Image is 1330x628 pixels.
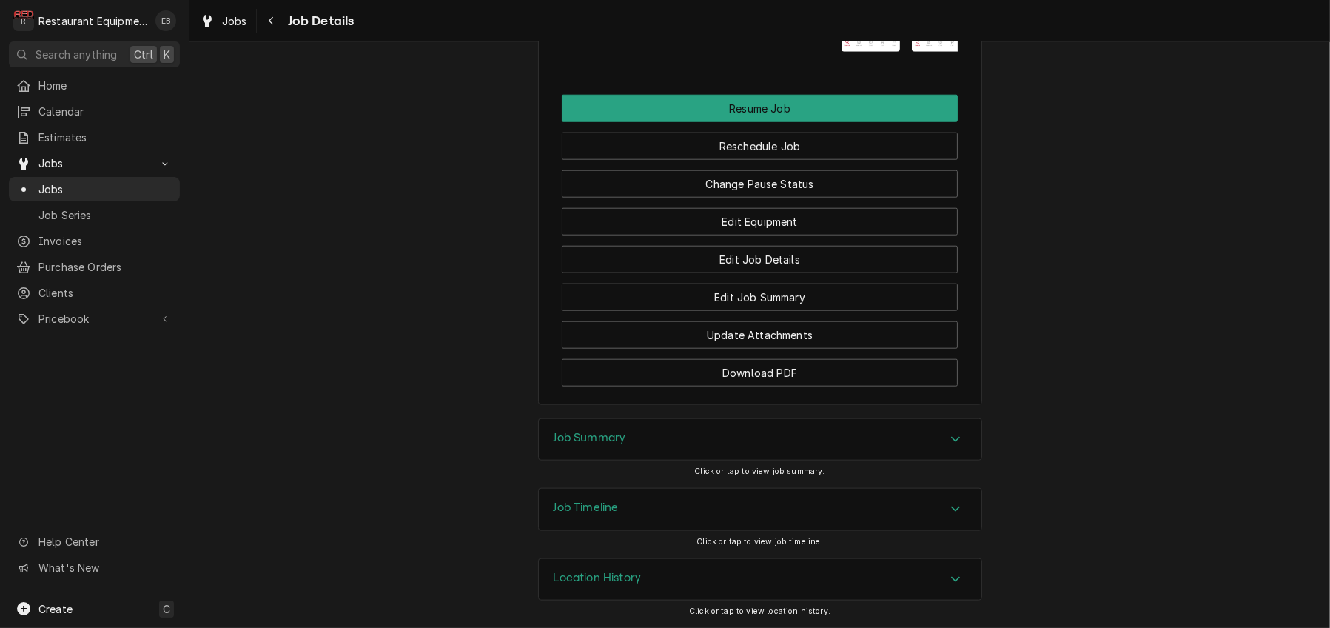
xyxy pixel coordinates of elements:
span: Calendar [38,104,172,119]
span: Create [38,603,73,615]
a: Job Series [9,203,180,227]
div: Button Group [562,95,958,387]
div: Button Group Row [562,95,958,122]
button: Edit Job Details [562,246,958,273]
span: K [164,47,170,62]
span: What's New [38,560,171,575]
div: Location History [538,558,982,601]
a: Jobs [194,9,253,33]
span: Click or tap to view job summary. [694,467,824,476]
span: Click or tap to view location history. [689,607,830,616]
h3: Job Timeline [554,501,619,515]
div: Button Group Row [562,349,958,387]
a: Clients [9,281,180,305]
a: Purchase Orders [9,255,180,279]
a: Go to Help Center [9,530,180,554]
span: Ctrl [134,47,153,62]
span: Job Details [283,11,355,31]
div: Emily Bird's Avatar [155,10,176,31]
div: Accordion Header [539,489,981,530]
button: Resume Job [562,95,958,122]
span: Job Series [38,207,172,223]
a: Invoices [9,229,180,253]
button: Search anythingCtrlK [9,41,180,67]
button: Edit Job Summary [562,284,958,311]
span: Jobs [38,156,150,171]
span: Jobs [222,13,247,29]
a: Jobs [9,177,180,201]
a: Go to What's New [9,555,180,580]
span: Purchase Orders [38,259,172,275]
button: Reschedule Job [562,133,958,160]
button: Accordion Details Expand Trigger [539,559,981,601]
span: Invoices [38,233,172,249]
a: Go to Pricebook [9,307,180,331]
button: Update Attachments [562,321,958,349]
span: Clients [38,285,172,301]
h3: Location History [554,571,642,585]
a: Calendar [9,99,180,124]
div: Accordion Header [539,419,981,461]
div: Job Timeline [538,488,982,531]
h3: Job Summary [554,431,626,445]
span: C [163,601,170,617]
span: Jobs [38,181,172,197]
a: Estimates [9,125,180,150]
div: Button Group Row [562,160,958,198]
div: EB [155,10,176,31]
div: Button Group Row [562,273,958,311]
div: Button Group Row [562,311,958,349]
button: Accordion Details Expand Trigger [539,489,981,530]
div: Button Group Row [562,235,958,273]
div: Job Summary [538,418,982,461]
span: Home [38,78,172,93]
div: Accordion Header [539,559,981,601]
button: Edit Equipment [562,208,958,235]
div: Restaurant Equipment Diagnostics's Avatar [13,10,34,31]
div: Button Group Row [562,198,958,235]
button: Change Pause Status [562,170,958,198]
span: Search anything [36,47,117,62]
span: Help Center [38,534,171,549]
button: Download PDF [562,359,958,387]
div: Restaurant Equipment Diagnostics [38,13,147,29]
div: R [13,10,34,31]
span: Click or tap to view job timeline. [696,537,822,547]
span: Pricebook [38,311,150,327]
a: Go to Jobs [9,151,180,176]
button: Accordion Details Expand Trigger [539,419,981,461]
span: Estimates [38,130,172,145]
button: Navigate back [260,9,283,33]
a: Home [9,73,180,98]
div: Button Group Row [562,122,958,160]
